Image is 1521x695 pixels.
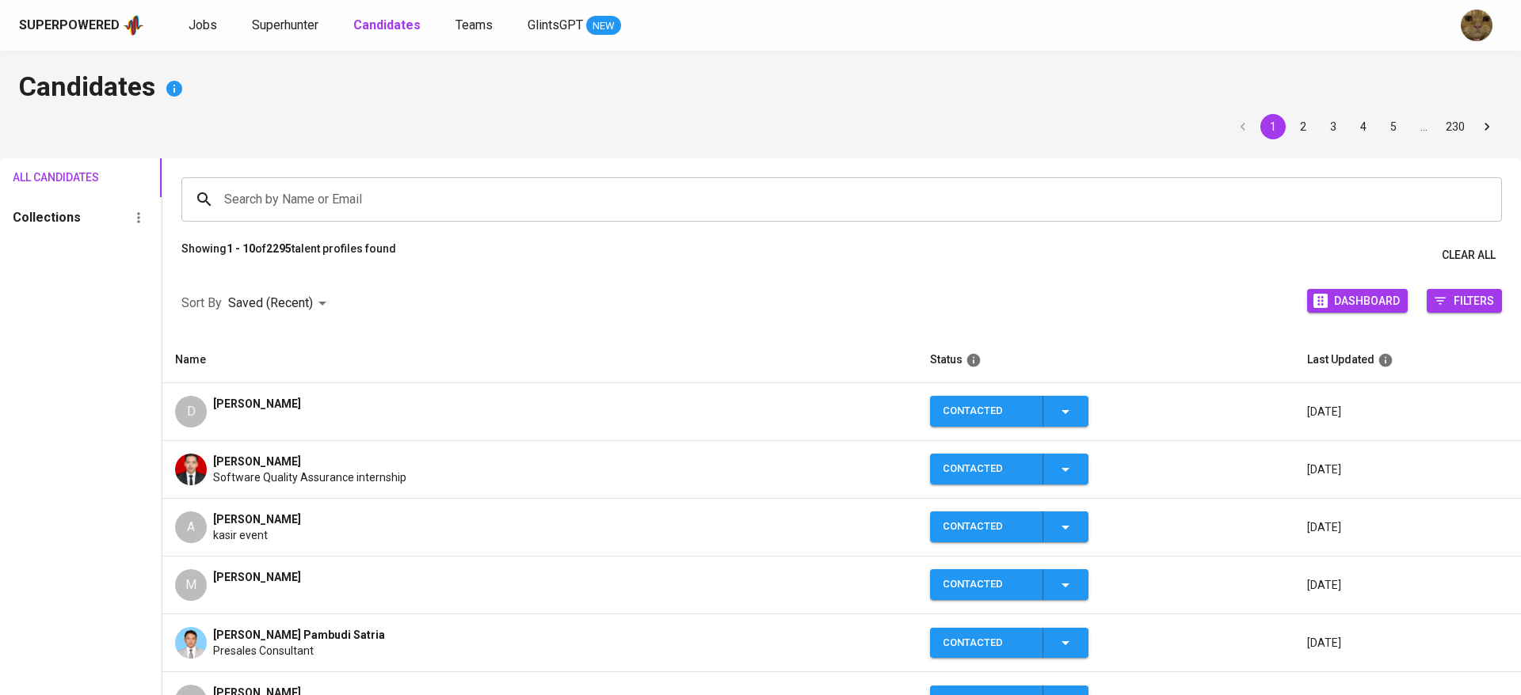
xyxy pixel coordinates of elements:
[943,628,1030,659] div: Contacted
[213,454,301,469] span: [PERSON_NAME]
[175,454,207,485] img: cd54f6fb5f9cfb139b074de63f17edaf.jpg
[930,454,1088,484] button: Contacted
[162,337,917,383] th: Name
[1454,290,1494,311] span: Filters
[19,70,1502,108] h4: Candidates
[252,16,322,36] a: Superhunter
[123,13,144,37] img: app logo
[1411,119,1436,135] div: …
[213,643,314,659] span: Presales Consultant
[1307,404,1508,420] p: [DATE]
[189,16,220,36] a: Jobs
[1307,461,1508,477] p: [DATE]
[528,17,583,32] span: GlintsGPT
[930,396,1088,427] button: Contacted
[1435,241,1502,270] button: Clear All
[252,17,318,32] span: Superhunter
[13,168,79,188] span: All Candidates
[213,569,301,585] span: [PERSON_NAME]
[228,294,313,313] p: Saved (Recent)
[175,396,207,427] div: D
[1260,114,1286,139] button: page 1
[528,16,621,36] a: GlintsGPT NEW
[1461,9,1492,41] img: ec6c0910-f960-4a00-a8f8-c5744e41279e.jpg
[189,17,217,32] span: Jobs
[213,396,301,412] span: [PERSON_NAME]
[19,13,144,37] a: Superpoweredapp logo
[1294,337,1521,383] th: Last Updated
[943,396,1030,427] div: Contacted
[1427,289,1502,313] button: Filters
[1307,635,1508,651] p: [DATE]
[456,17,493,32] span: Teams
[181,241,396,270] p: Showing of talent profiles found
[943,569,1030,600] div: Contacted
[1307,577,1508,593] p: [DATE]
[213,627,385,643] span: [PERSON_NAME] Pambudi Satria
[1307,519,1508,535] p: [DATE]
[1334,290,1400,311] span: Dashboard
[181,294,222,313] p: Sort By
[1321,114,1346,139] button: Go to page 3
[19,17,120,35] div: Superpowered
[175,569,207,601] div: M
[213,469,406,485] span: Software Quality Assurance internship
[456,16,496,36] a: Teams
[1381,114,1406,139] button: Go to page 5
[353,17,421,32] b: Candidates
[586,18,621,34] span: NEW
[175,627,207,659] img: f556c092e5fa5285862e9c1d449b537b.jfif
[266,242,292,255] b: 2295
[1351,114,1376,139] button: Go to page 4
[1307,289,1408,313] button: Dashboard
[943,454,1030,484] div: Contacted
[943,511,1030,542] div: Contacted
[930,628,1088,659] button: Contacted
[1441,114,1470,139] button: Go to page 230
[930,569,1088,600] button: Contacted
[353,16,424,36] a: Candidates
[1442,245,1496,265] span: Clear All
[213,527,268,543] span: kasir event
[917,337,1294,383] th: Status
[1290,114,1316,139] button: Go to page 2
[228,289,332,318] div: Saved (Recent)
[930,511,1088,542] button: Contacted
[1474,114,1500,139] button: Go to next page
[13,207,81,229] h6: Collections
[227,242,255,255] b: 1 - 10
[213,511,301,527] span: [PERSON_NAME]
[1228,114,1502,139] nav: pagination navigation
[175,511,207,543] div: A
